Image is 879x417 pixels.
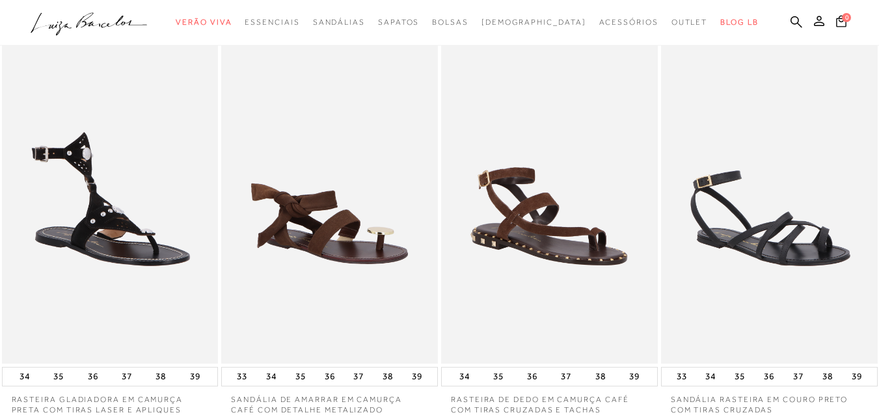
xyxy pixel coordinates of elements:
[176,10,232,34] a: categoryNavScreenReaderText
[432,10,468,34] a: categoryNavScreenReaderText
[186,368,204,386] button: 39
[176,18,232,27] span: Verão Viva
[671,10,708,34] a: categoryNavScreenReaderText
[789,368,807,386] button: 37
[832,14,850,32] button: 0
[118,368,136,386] button: 37
[223,41,437,362] img: SANDÁLIA DE AMARRAR EM CAMURÇA CAFÉ COM DETALHE METALIZADO
[313,10,365,34] a: categoryNavScreenReaderText
[489,368,507,386] button: 35
[671,18,708,27] span: Outlet
[378,10,419,34] a: categoryNavScreenReaderText
[760,368,778,386] button: 36
[481,18,586,27] span: [DEMOGRAPHIC_DATA]
[842,13,851,22] span: 0
[379,368,397,386] button: 38
[408,368,426,386] button: 39
[848,368,866,386] button: 39
[321,368,339,386] button: 36
[152,368,170,386] button: 38
[455,368,474,386] button: 34
[481,10,586,34] a: noSubCategoriesText
[673,368,691,386] button: 33
[221,386,438,416] a: SANDÁLIA DE AMARRAR EM CAMURÇA CAFÉ COM DETALHE METALIZADO
[233,368,251,386] button: 33
[84,368,102,386] button: 36
[662,41,876,362] img: SANDÁLIA RASTEIRA EM COURO PRETO COM TIRAS CRUZADAS
[523,368,541,386] button: 36
[720,10,758,34] a: BLOG LB
[49,368,68,386] button: 35
[720,18,758,27] span: BLOG LB
[591,368,610,386] button: 38
[662,41,876,362] a: SANDÁLIA RASTEIRA EM COURO PRETO COM TIRAS CRUZADAS SANDÁLIA RASTEIRA EM COURO PRETO COM TIRAS CR...
[442,41,656,362] img: RASTEIRA DE DEDO EM CAMURÇA CAFÉ COM TIRAS CRUZADAS E TACHAS
[245,18,299,27] span: Essenciais
[291,368,310,386] button: 35
[625,368,643,386] button: 39
[661,386,878,416] a: SANDÁLIA RASTEIRA EM COURO PRETO COM TIRAS CRUZADAS
[313,18,365,27] span: Sandálias
[441,386,658,416] a: RASTEIRA DE DEDO EM CAMURÇA CAFÉ COM TIRAS CRUZADAS E TACHAS
[245,10,299,34] a: categoryNavScreenReaderText
[557,368,575,386] button: 37
[262,368,280,386] button: 34
[818,368,837,386] button: 38
[223,41,437,362] a: SANDÁLIA DE AMARRAR EM CAMURÇA CAFÉ COM DETALHE METALIZADO SANDÁLIA DE AMARRAR EM CAMURÇA CAFÉ CO...
[16,368,34,386] button: 34
[599,18,658,27] span: Acessórios
[442,41,656,362] a: RASTEIRA DE DEDO EM CAMURÇA CAFÉ COM TIRAS CRUZADAS E TACHAS RASTEIRA DE DEDO EM CAMURÇA CAFÉ COM...
[349,368,368,386] button: 37
[3,41,217,362] a: RASTEIRA GLADIADORA EM CAMURÇA PRETA COM TIRAS LASER E APLIQUES DOURADOS RASTEIRA GLADIADORA EM C...
[599,10,658,34] a: categoryNavScreenReaderText
[701,368,720,386] button: 34
[731,368,749,386] button: 35
[432,18,468,27] span: Bolsas
[378,18,419,27] span: Sapatos
[3,41,217,362] img: RASTEIRA GLADIADORA EM CAMURÇA PRETA COM TIRAS LASER E APLIQUES DOURADOS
